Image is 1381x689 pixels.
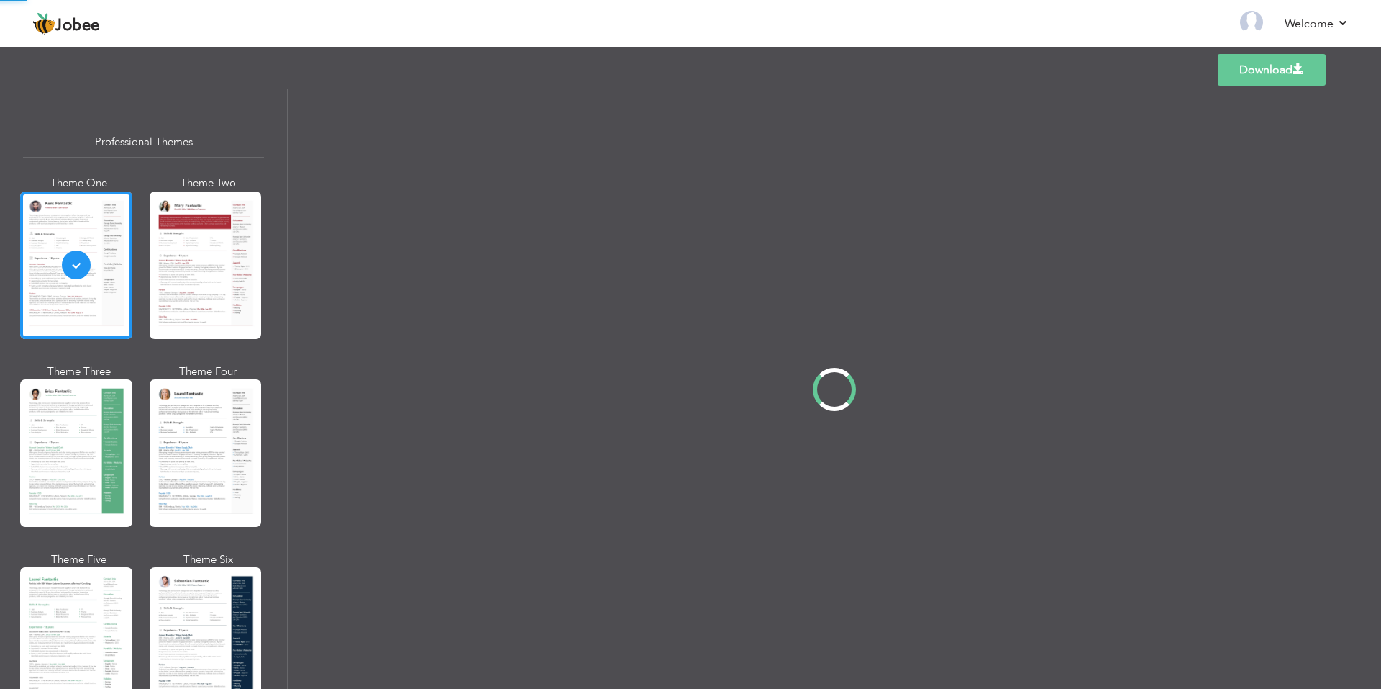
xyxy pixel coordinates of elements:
[32,12,55,35] img: jobee.io
[1240,11,1263,34] img: Profile Img
[1285,15,1349,32] a: Welcome
[55,18,100,34] span: Jobee
[1218,54,1326,86] a: Download
[32,12,100,35] a: Jobee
